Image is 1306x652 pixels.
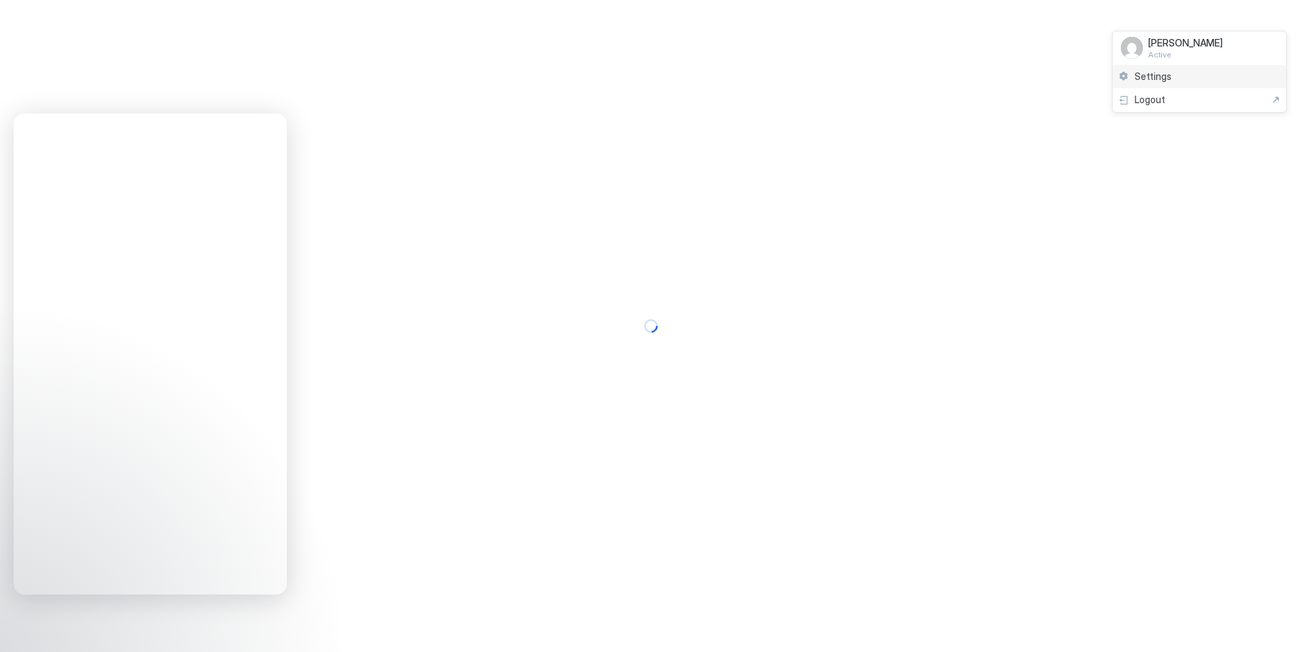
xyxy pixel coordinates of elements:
[1135,70,1171,83] span: Settings
[1148,49,1223,59] span: Active
[14,606,46,638] iframe: Intercom live chat
[14,113,287,595] iframe: Intercom live chat
[1135,94,1165,106] span: Logout
[1148,37,1223,49] span: [PERSON_NAME]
